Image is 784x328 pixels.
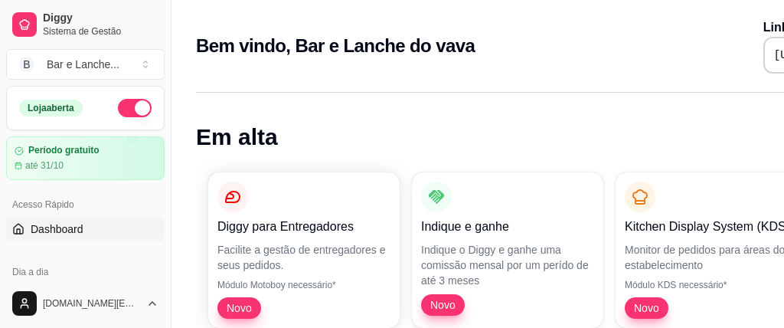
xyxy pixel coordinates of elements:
[43,11,158,25] span: Diggy
[6,6,165,43] a: DiggySistema de Gestão
[220,300,258,316] span: Novo
[28,145,100,156] article: Período gratuito
[217,279,390,291] p: Módulo Motoboy necessário*
[6,217,165,241] a: Dashboard
[6,192,165,217] div: Acesso Rápido
[118,99,152,117] button: Alterar Status
[43,297,140,310] span: [DOMAIN_NAME][EMAIL_ADDRESS][DOMAIN_NAME]
[43,25,158,38] span: Sistema de Gestão
[19,57,34,72] span: B
[208,172,400,328] button: Diggy para EntregadoresFacilite a gestão de entregadores e seus pedidos.Módulo Motoboy necessário...
[19,100,83,116] div: Loja aberta
[6,285,165,322] button: [DOMAIN_NAME][EMAIL_ADDRESS][DOMAIN_NAME]
[6,136,165,180] a: Período gratuitoaté 31/10
[421,218,594,236] p: Indique e ganhe
[424,297,462,313] span: Novo
[628,300,665,316] span: Novo
[217,242,390,273] p: Facilite a gestão de entregadores e seus pedidos.
[6,49,165,80] button: Select a team
[25,159,64,172] article: até 31/10
[412,172,603,328] button: Indique e ganheIndique o Diggy e ganhe uma comissão mensal por um perído de até 3 mesesNovo
[31,221,83,237] span: Dashboard
[6,260,165,284] div: Dia a dia
[421,242,594,288] p: Indique o Diggy e ganhe uma comissão mensal por um perído de até 3 meses
[196,34,475,58] h2: Bem vindo, Bar e Lanche do vava
[47,57,119,72] div: Bar e Lanche ...
[217,218,390,236] p: Diggy para Entregadores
